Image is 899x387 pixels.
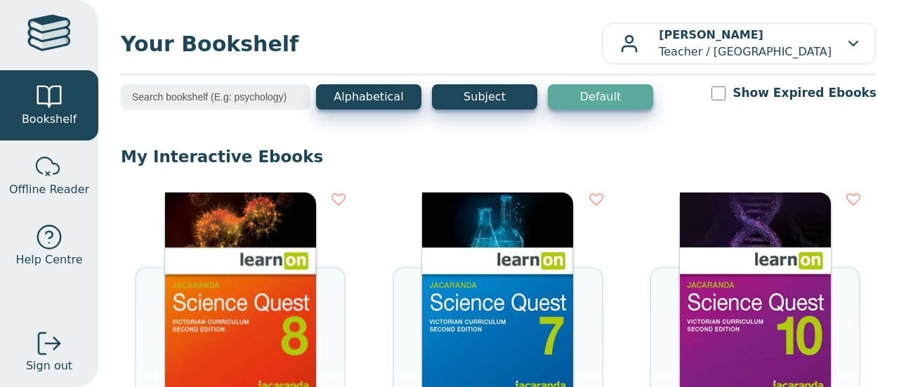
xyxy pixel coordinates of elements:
[15,251,82,268] span: Help Centre
[432,84,537,110] button: Subject
[121,28,602,60] span: Your Bookshelf
[121,84,310,110] input: Search bookshelf (E.g: psychology)
[121,146,877,167] p: My Interactive Ebooks
[659,27,832,60] p: Teacher / [GEOGRAPHIC_DATA]
[316,84,421,110] button: Alphabetical
[733,84,877,102] label: Show Expired Ebooks
[9,181,89,198] span: Offline Reader
[22,111,77,128] span: Bookshelf
[602,22,877,65] button: [PERSON_NAME]Teacher / [GEOGRAPHIC_DATA]
[26,358,72,374] span: Sign out
[548,84,653,110] button: Default
[659,28,763,41] b: [PERSON_NAME]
